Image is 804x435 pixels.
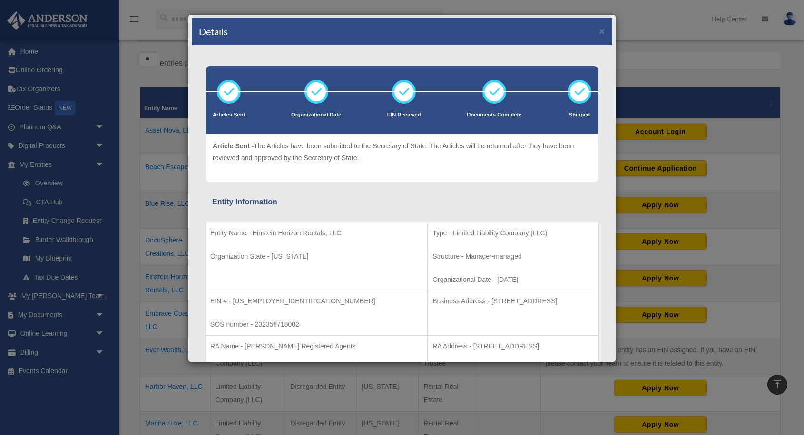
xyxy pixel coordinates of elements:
[467,110,521,120] p: Documents Complete
[568,110,591,120] p: Shipped
[210,295,422,307] p: EIN # - [US_EMPLOYER_IDENTIFICATION_NUMBER]
[213,142,254,150] span: Article Sent -
[213,140,591,164] p: The Articles have been submitted to the Secretary of State. The Articles will be returned after t...
[291,110,341,120] p: Organizational Date
[199,25,228,38] h4: Details
[213,110,245,120] p: Articles Sent
[432,251,594,262] p: Structure - Manager-managed
[210,340,422,352] p: RA Name - [PERSON_NAME] Registered Agents
[210,251,422,262] p: Organization State - [US_STATE]
[210,227,422,239] p: Entity Name - Einstein Horizon Rentals, LLC
[212,195,592,209] div: Entity Information
[387,110,421,120] p: EIN Recieved
[599,26,605,36] button: ×
[432,295,594,307] p: Business Address - [STREET_ADDRESS]
[210,319,422,330] p: SOS number - 202358718002
[432,274,594,286] p: Organizational Date - [DATE]
[432,340,594,352] p: RA Address - [STREET_ADDRESS]
[432,227,594,239] p: Type - Limited Liability Company (LLC)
